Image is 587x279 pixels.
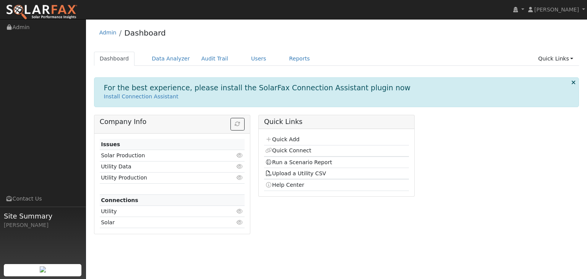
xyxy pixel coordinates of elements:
img: retrieve [40,266,46,272]
a: Quick Add [265,136,299,142]
a: Run a Scenario Report [265,159,332,165]
a: Quick Connect [265,147,311,153]
a: Users [245,52,272,66]
a: Help Center [265,182,304,188]
strong: Issues [101,141,120,147]
strong: Connections [101,197,138,203]
td: Solar Production [100,150,221,161]
a: Admin [99,29,117,36]
i: Click to view [237,153,243,158]
td: Utility [100,206,221,217]
img: SolarFax [6,4,78,20]
a: Dashboard [124,28,166,38]
a: Audit Trail [196,52,234,66]
h5: Quick Links [264,118,409,126]
div: [PERSON_NAME] [4,221,82,229]
td: Utility Production [100,172,221,183]
i: Click to view [237,220,243,225]
a: Install Connection Assistant [104,93,178,100]
i: Click to view [237,164,243,169]
a: Quick Links [532,52,579,66]
span: [PERSON_NAME] [534,7,579,13]
span: Site Summary [4,211,82,221]
a: Dashboard [94,52,135,66]
i: Click to view [237,175,243,180]
td: Utility Data [100,161,221,172]
h1: For the best experience, please install the SolarFax Connection Assistant plugin now [104,83,411,92]
h5: Company Info [100,118,245,126]
a: Reports [284,52,316,66]
a: Upload a Utility CSV [265,170,326,176]
td: Solar [100,217,221,228]
a: Data Analyzer [146,52,196,66]
i: Click to view [237,209,243,214]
